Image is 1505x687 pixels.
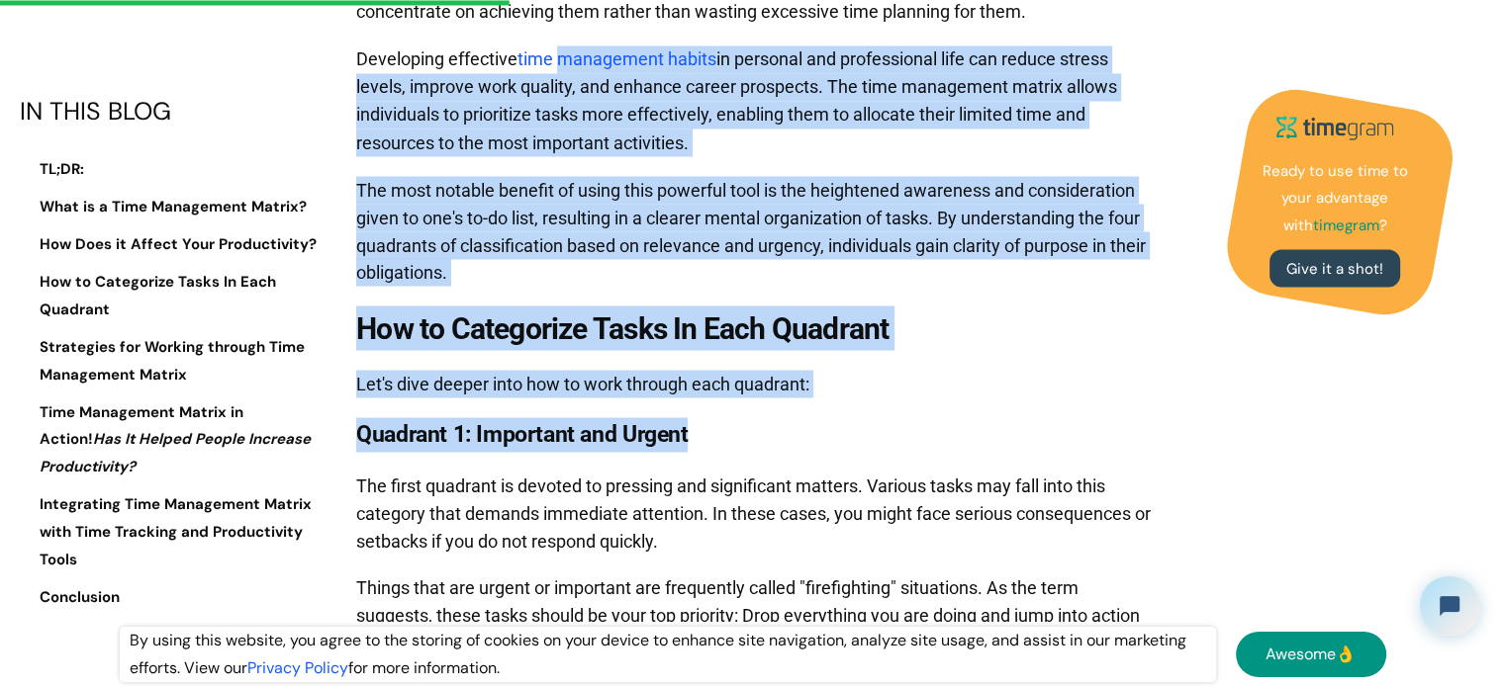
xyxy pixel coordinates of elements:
[356,462,1159,564] p: The first quadrant is devoted to pressing and significant matters. Various tasks may fall into th...
[20,194,317,221] a: What is a Time Management Matrix?
[20,491,317,574] a: Integrating Time Management Matrix with Time Tracking and Productivity Tools
[20,398,317,481] a: Time Management Matrix in Action!Has It Helped People Increase Productivity?
[356,310,889,345] strong: How to Categorize Tasks In Each Quadrant
[356,166,1159,297] p: The most notable benefit of using this powerful tool is the heightened awareness and consideratio...
[40,401,311,476] strong: Time Management Matrix in Action!
[1236,632,1386,677] a: Awesome👌
[1270,250,1400,288] a: Give it a shot!
[40,494,312,569] strong: Integrating Time Management Matrix with Time Tracking and Productivity Tools
[20,156,317,184] a: TL;DR:
[356,420,688,447] strong: Quadrant 1: Important and Urgent
[40,336,305,384] strong: Strategies for Working through Time Management Matrix
[356,36,1159,166] p: Developing effective in personal and professional life can reduce stress levels, improve work qua...
[40,272,276,319] strong: How to Categorize Tasks In Each Quadrant
[20,99,317,127] div: IN THIS BLOG
[1266,109,1404,147] img: timegram logo
[517,48,716,69] a: time management habits
[356,360,1159,407] p: Let's dive deeper into how to work through each quadrant:
[1256,157,1414,240] p: Ready to use time to your advantage with ?
[20,231,317,259] a: How Does it Affect Your Productivity?
[120,627,1216,682] div: By using this website, you agree to the storing of cookies on your device to enhance site navigat...
[40,587,120,607] strong: Conclusion
[1312,215,1378,235] strong: timegram
[40,429,311,476] em: Has It Helped People Increase Productivity?
[356,563,1159,666] p: Things that are urgent or important are frequently called "firefighting" situations. As the term ...
[20,269,317,324] a: How to Categorize Tasks In Each Quadrant
[20,584,317,612] a: Conclusion
[247,657,348,678] a: Privacy Policy
[20,333,317,388] a: Strategies for Working through Time Management Matrix
[40,159,84,179] strong: TL;DR:
[1403,559,1496,652] iframe: Tidio Chat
